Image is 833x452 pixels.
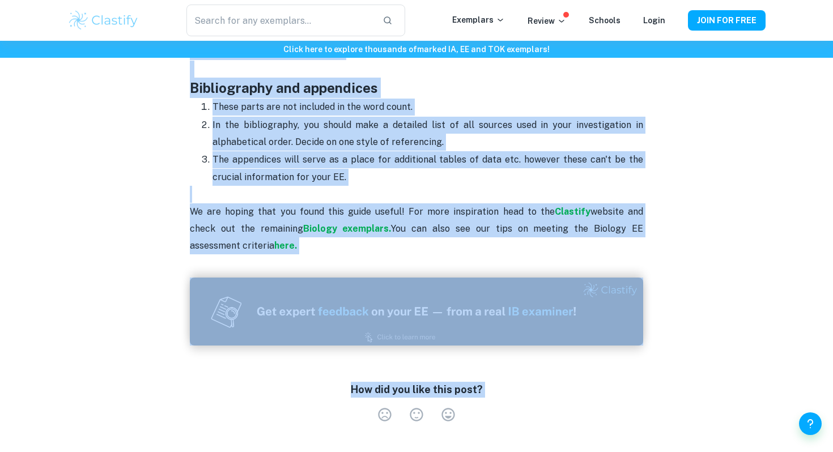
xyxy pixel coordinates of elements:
[67,9,139,32] img: Clastify logo
[190,80,378,96] strong: Bibliography and appendices
[274,240,297,251] a: here.
[688,10,766,31] button: JOIN FOR FREE
[186,5,373,36] input: Search for any exemplars...
[190,186,643,255] p: We are hoping that you found this guide useful! For more inspiration head to the website and chec...
[528,15,566,27] p: Review
[351,382,483,398] h6: How did you like this post?
[212,99,643,116] p: These parts are not included in the word count.
[452,14,505,26] p: Exemplars
[212,117,643,151] p: In the bibliography, you should make a detailed list of all sources used in your investigation in...
[589,16,620,25] a: Schools
[799,412,822,435] button: Help and Feedback
[555,206,590,217] a: Clastify
[643,16,665,25] a: Login
[212,151,643,186] p: The appendices will serve as a place for additional tables of data etc. however these can't be th...
[303,223,392,234] a: Biology exemplars.
[2,43,831,56] h6: Click here to explore thousands of marked IA, EE and TOK exemplars !
[190,278,643,346] img: Ad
